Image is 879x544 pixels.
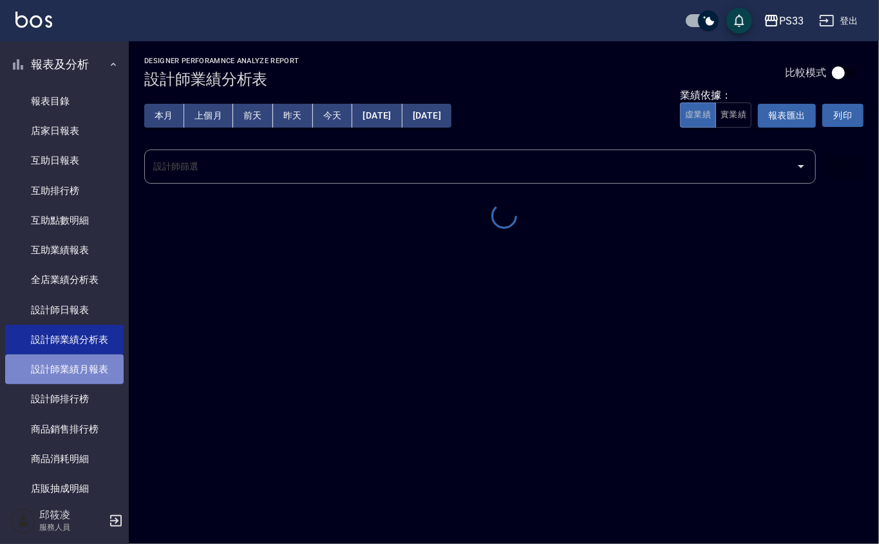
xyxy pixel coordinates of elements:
[184,104,233,128] button: 上個月
[352,104,402,128] button: [DATE]
[5,414,124,444] a: 商品銷售排行榜
[39,521,105,533] p: 服務人員
[5,355,124,384] a: 設計師業績月報表
[5,176,124,206] a: 互助排行榜
[5,295,124,325] a: 設計師日報表
[759,8,809,34] button: PS33
[726,8,752,34] button: save
[5,146,124,175] a: 互助日報表
[5,206,124,235] a: 互助點數明細
[273,104,313,128] button: 昨天
[715,102,751,128] button: 實業績
[779,13,804,29] div: PS33
[15,12,52,28] img: Logo
[144,57,299,65] h2: Designer Perforamnce Analyze Report
[5,235,124,265] a: 互助業績報表
[680,89,751,102] div: 業績依據：
[144,70,299,88] h3: 設計師業績分析表
[785,66,826,79] p: 比較模式
[822,104,864,127] button: 列印
[5,116,124,146] a: 店家日報表
[680,102,716,128] button: 虛業績
[5,48,124,81] button: 報表及分析
[814,9,864,33] button: 登出
[5,265,124,295] a: 全店業績分析表
[313,104,353,128] button: 今天
[758,104,816,128] button: 報表匯出
[402,104,451,128] button: [DATE]
[150,155,791,178] input: 選擇設計師
[5,384,124,414] a: 設計師排行榜
[5,325,124,355] a: 設計師業績分析表
[5,474,124,503] a: 店販抽成明細
[10,508,36,534] img: Person
[5,86,124,116] a: 報表目錄
[5,444,124,474] a: 商品消耗明細
[39,509,105,521] h5: 邱筱凌
[144,104,184,128] button: 本月
[233,104,273,128] button: 前天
